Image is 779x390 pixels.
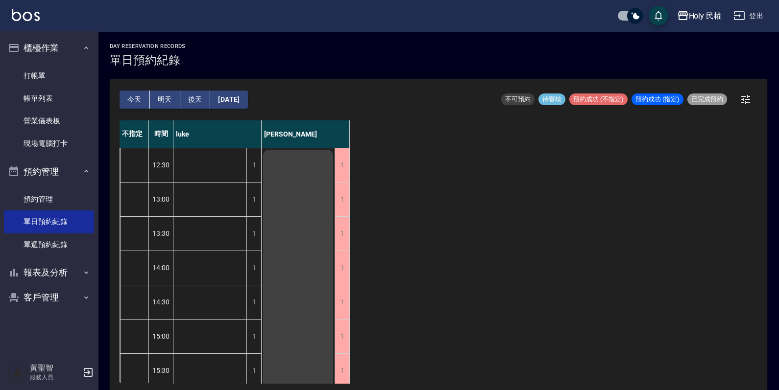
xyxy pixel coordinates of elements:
[149,182,173,216] div: 13:00
[632,95,683,104] span: 預約成功 (指定)
[4,210,94,233] a: 單日預約紀錄
[149,251,173,285] div: 14:00
[689,10,722,22] div: Holy 民權
[246,251,261,285] div: 1
[4,65,94,87] a: 打帳單
[149,319,173,353] div: 15:00
[120,91,150,109] button: 今天
[687,95,727,104] span: 已完成預約
[110,43,186,49] h2: day Reservation records
[246,285,261,319] div: 1
[4,285,94,310] button: 客戶管理
[149,216,173,251] div: 13:30
[246,148,261,182] div: 1
[673,6,726,26] button: Holy 民權
[262,120,350,148] div: [PERSON_NAME]
[110,53,186,67] h3: 單日預約紀錄
[335,354,349,388] div: 1
[246,354,261,388] div: 1
[149,353,173,388] div: 15:30
[149,120,173,148] div: 時間
[335,183,349,216] div: 1
[149,148,173,182] div: 12:30
[149,285,173,319] div: 14:30
[501,95,535,104] span: 不可預約
[30,363,80,373] h5: 黃聖智
[150,91,180,109] button: 明天
[335,320,349,353] div: 1
[210,91,247,109] button: [DATE]
[335,217,349,251] div: 1
[4,233,94,256] a: 單週預約紀錄
[335,285,349,319] div: 1
[730,7,767,25] button: 登出
[4,35,94,61] button: 櫃檯作業
[8,363,27,382] img: Person
[4,188,94,210] a: 預約管理
[30,373,80,382] p: 服務人員
[180,91,211,109] button: 後天
[246,320,261,353] div: 1
[569,95,628,104] span: 預約成功 (不指定)
[335,251,349,285] div: 1
[4,132,94,155] a: 現場電腦打卡
[246,217,261,251] div: 1
[246,183,261,216] div: 1
[4,159,94,184] button: 預約管理
[4,87,94,110] a: 帳單列表
[120,120,149,148] div: 不指定
[4,260,94,285] button: 報表及分析
[173,120,262,148] div: luke
[4,110,94,132] a: 營業儀表板
[12,9,40,21] img: Logo
[335,148,349,182] div: 1
[649,6,668,25] button: save
[538,95,565,104] span: 待審核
